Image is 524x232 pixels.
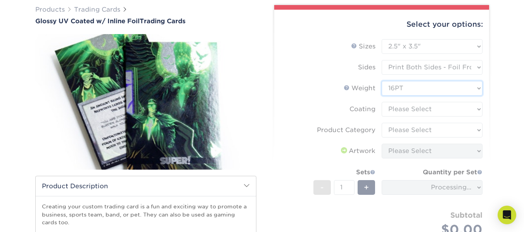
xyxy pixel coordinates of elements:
h1: Trading Cards [35,17,256,25]
a: Glossy UV Coated w/ Inline FoilTrading Cards [35,17,256,25]
div: Open Intercom Messenger [498,206,516,224]
h2: Product Description [36,176,256,196]
a: Trading Cards [74,6,120,13]
img: Glossy UV Coated w/ Inline Foil 01 [35,26,256,178]
span: Glossy UV Coated w/ Inline Foil [35,17,140,25]
a: Products [35,6,65,13]
div: Select your options: [280,10,483,39]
